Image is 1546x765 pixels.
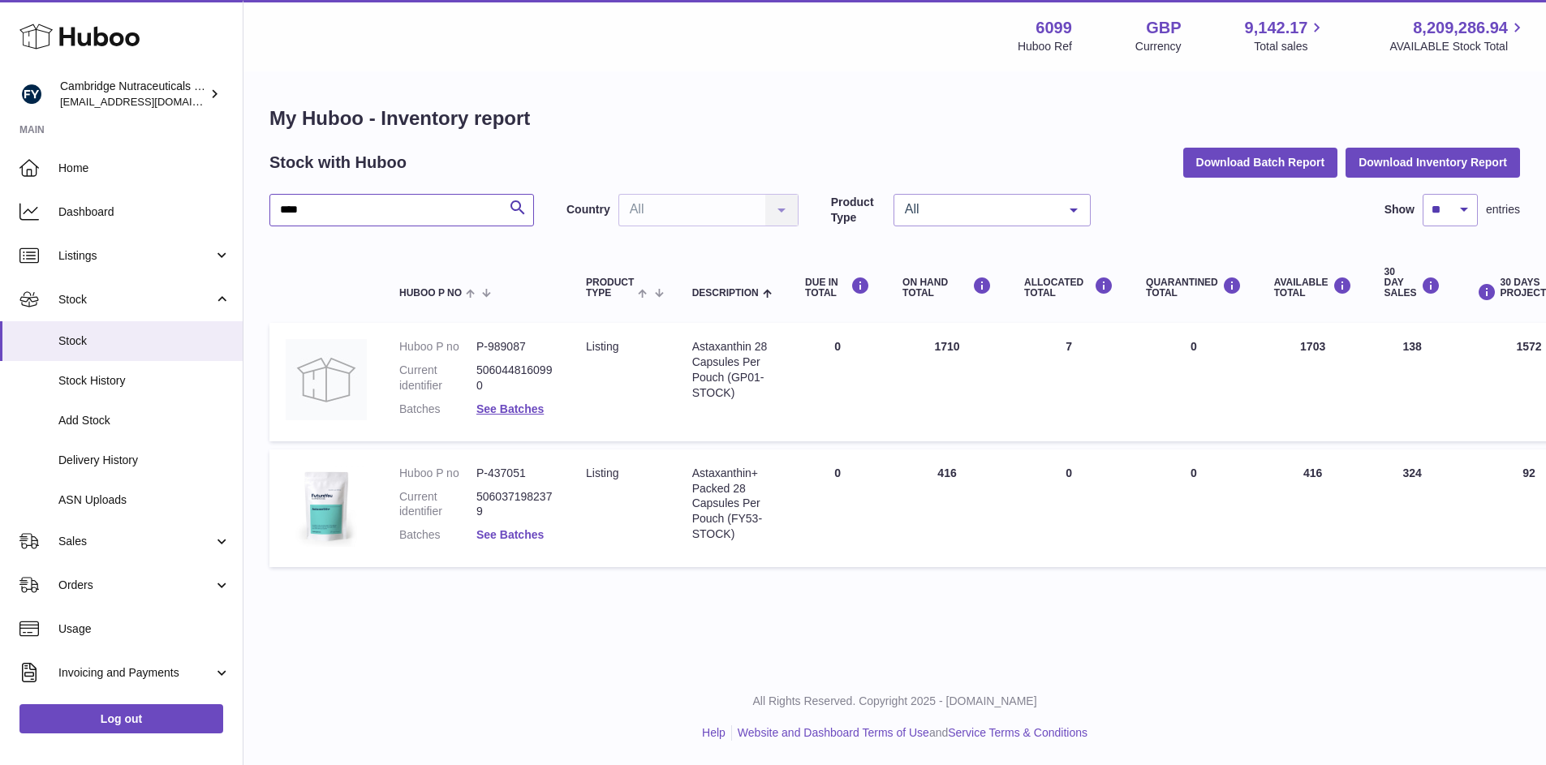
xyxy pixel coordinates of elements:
span: Description [692,288,759,299]
div: Cambridge Nutraceuticals Ltd [60,79,206,110]
a: Help [702,726,726,739]
li: and [732,725,1087,741]
td: 416 [1258,449,1368,568]
div: ALLOCATED Total [1024,277,1113,299]
strong: 6099 [1036,17,1072,39]
h1: My Huboo - Inventory report [269,105,1520,131]
div: AVAILABLE Total [1274,277,1352,299]
span: 0 [1191,466,1197,479]
strong: GBP [1146,17,1181,39]
span: Stock [58,292,213,307]
div: DUE IN TOTAL [805,277,870,299]
label: Show [1385,202,1415,217]
td: 7 [1008,323,1130,441]
span: listing [586,466,618,479]
a: 9,142.17 Total sales [1245,17,1327,54]
span: Total sales [1254,39,1326,54]
dt: Huboo P no [399,339,476,355]
td: 416 [886,449,1008,568]
div: Currency [1135,39,1182,54]
dd: P-437051 [476,466,553,481]
dt: Current identifier [399,363,476,393]
span: listing [586,340,618,353]
p: All Rights Reserved. Copyright 2025 - [DOMAIN_NAME] [256,694,1533,709]
dt: Batches [399,527,476,543]
div: Astaxanthin 28 Capsules Per Pouch (GP01-STOCK) [692,339,773,401]
a: Log out [19,704,223,733]
span: Orders [58,578,213,593]
td: 0 [789,323,886,441]
dt: Huboo P no [399,466,476,481]
div: QUARANTINED Total [1146,277,1242,299]
button: Download Batch Report [1183,148,1338,177]
span: 0 [1191,340,1197,353]
dt: Current identifier [399,489,476,520]
h2: Stock with Huboo [269,152,407,174]
span: Delivery History [58,453,230,468]
td: 0 [789,449,886,568]
span: Invoicing and Payments [58,665,213,681]
a: See Batches [476,528,544,541]
button: Download Inventory Report [1346,148,1520,177]
td: 138 [1368,323,1457,441]
span: Huboo P no [399,288,462,299]
label: Product Type [831,195,885,226]
dt: Batches [399,402,476,417]
span: 9,142.17 [1245,17,1308,39]
span: Dashboard [58,204,230,220]
span: Home [58,161,230,176]
img: huboo@camnutra.com [19,82,44,106]
a: Website and Dashboard Terms of Use [738,726,929,739]
span: Sales [58,534,213,549]
span: Product Type [586,277,634,299]
span: Add Stock [58,413,230,428]
div: Astaxanthin+ Packed 28 Capsules Per Pouch (FY53-STOCK) [692,466,773,542]
span: Listings [58,248,213,264]
div: 30 DAY SALES [1385,267,1440,299]
td: 0 [1008,449,1130,568]
dd: 5060371982379 [476,489,553,520]
span: entries [1486,202,1520,217]
a: Service Terms & Conditions [948,726,1087,739]
span: Stock History [58,373,230,389]
span: AVAILABLE Stock Total [1389,39,1527,54]
span: 8,209,286.94 [1413,17,1508,39]
span: [EMAIL_ADDRESS][DOMAIN_NAME] [60,95,239,108]
img: product image [286,466,367,547]
div: ON HAND Total [902,277,992,299]
span: Stock [58,333,230,349]
span: All [901,201,1057,217]
span: ASN Uploads [58,492,230,508]
dd: 5060448160990 [476,363,553,393]
td: 1710 [886,323,1008,441]
dd: P-989087 [476,339,553,355]
a: See Batches [476,402,544,415]
td: 1703 [1258,323,1368,441]
span: Usage [58,621,230,637]
td: 324 [1368,449,1457,568]
img: product image [286,339,367,420]
a: 8,209,286.94 AVAILABLE Stock Total [1389,17,1527,54]
div: Huboo Ref [1018,39,1072,54]
label: Country [566,202,610,217]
